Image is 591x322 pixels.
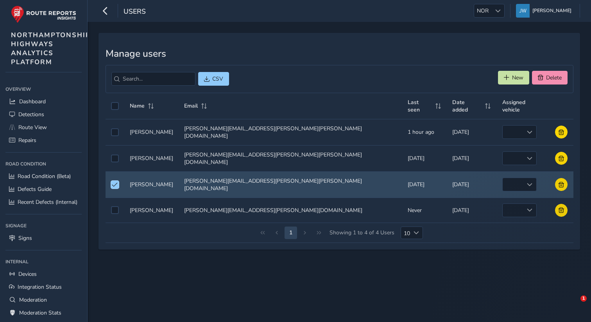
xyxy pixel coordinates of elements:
[532,71,568,85] button: Delete
[179,198,402,223] td: [PERSON_NAME][EMAIL_ADDRESS][PERSON_NAME][DOMAIN_NAME]
[474,4,491,17] span: NOR
[5,220,82,232] div: Signage
[5,121,82,134] a: Route View
[18,283,62,291] span: Integration Status
[19,98,46,105] span: Dashboard
[447,198,496,223] td: [DATE]
[18,198,77,206] span: Recent Defects (Internal)
[18,185,52,193] span: Defects Guide
[18,270,37,278] span: Devices
[5,256,82,268] div: Internal
[402,171,447,198] td: [DATE]
[124,7,146,18] span: Users
[546,74,562,81] span: Delete
[564,295,583,314] iframe: Intercom live chat
[5,158,82,170] div: Road Condition
[5,306,82,319] a: Moderation Stats
[402,119,447,145] td: 1 hour ago
[402,198,447,223] td: Never
[111,206,119,214] div: Select auth0|68b16b378520783e27dfa5b8
[401,227,410,239] span: 10
[106,48,573,59] h3: Manage users
[5,83,82,95] div: Overview
[111,72,195,86] input: Search...
[179,171,402,198] td: [PERSON_NAME][EMAIL_ADDRESS][PERSON_NAME][PERSON_NAME][DOMAIN_NAME]
[5,95,82,108] a: Dashboard
[408,99,432,113] span: Last seen
[124,171,179,198] td: [PERSON_NAME]
[130,102,145,110] span: Name
[212,75,223,83] span: CSV
[5,183,82,196] a: Defects Guide
[198,72,229,86] button: CSV
[5,196,82,209] a: Recent Defects (Internal)
[532,4,571,18] span: [PERSON_NAME]
[410,227,423,239] div: Choose
[111,155,119,162] div: Select auth0|68a48cda59af9c2b55bf2974
[285,227,297,239] button: Page 2
[5,293,82,306] a: Moderation
[502,99,544,113] span: Assigned vehicle
[18,234,32,242] span: Signs
[124,145,179,171] td: [PERSON_NAME]
[179,119,402,145] td: [PERSON_NAME][EMAIL_ADDRESS][PERSON_NAME][PERSON_NAME][DOMAIN_NAME]
[19,309,61,317] span: Moderation Stats
[5,108,82,121] a: Detections
[327,227,397,239] span: Showing 1 to 4 of 4 Users
[447,171,496,198] td: [DATE]
[447,119,496,145] td: [DATE]
[111,128,119,136] div: Select auth0|68af27c39a4655f43e289333
[19,296,47,304] span: Moderation
[18,137,36,144] span: Repairs
[5,281,82,293] a: Integration Status
[5,268,82,281] a: Devices
[11,5,76,23] img: rr logo
[516,4,574,18] button: [PERSON_NAME]
[512,74,523,81] span: New
[498,71,529,85] button: New
[184,102,198,110] span: Email
[5,232,82,245] a: Signs
[18,173,71,180] span: Road Condition (Beta)
[18,111,44,118] span: Detections
[18,124,47,131] span: Route View
[580,295,587,302] span: 1
[179,145,402,171] td: [PERSON_NAME][EMAIL_ADDRESS][PERSON_NAME][PERSON_NAME][DOMAIN_NAME]
[402,145,447,171] td: [DATE]
[11,31,96,67] span: NORTHAMPTONSHIRE HIGHWAYS ANALYTICS PLATFORM
[5,170,82,183] a: Road Condition (Beta)
[124,119,179,145] td: [PERSON_NAME]
[452,99,482,113] span: Date added
[111,181,119,189] div: Unselect auth0|68a48cf561d39d3465ffc3e2
[516,4,530,18] img: diamond-layout
[447,145,496,171] td: [DATE]
[124,198,179,223] td: [PERSON_NAME]
[5,134,82,147] a: Repairs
